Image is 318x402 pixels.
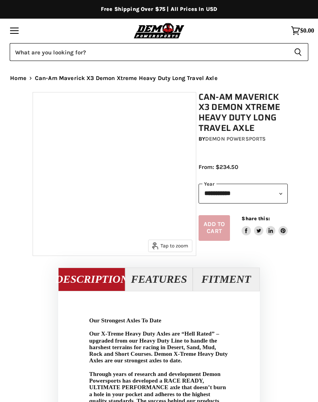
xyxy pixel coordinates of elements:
button: Tap to zoom [149,240,192,252]
img: Demon Powersports [132,22,186,39]
a: Home [10,75,26,82]
a: Demon Powersports [205,136,266,142]
span: Tap to zoom [152,242,188,249]
input: Search [10,43,288,61]
button: Search [288,43,308,61]
form: Product [10,43,308,61]
select: year [199,184,288,203]
button: Fitment [193,268,260,291]
span: Can-Am Maverick X3 Demon Xtreme Heavy Duty Long Travel Axle [35,75,218,82]
div: by [199,135,288,143]
aside: Share this: [242,215,288,241]
span: From: $234.50 [199,164,238,171]
span: Share this: [242,216,270,221]
h1: Can-Am Maverick X3 Demon Xtreme Heavy Duty Long Travel Axle [199,92,288,134]
span: $0.00 [300,27,314,34]
a: $0.00 [287,22,318,39]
